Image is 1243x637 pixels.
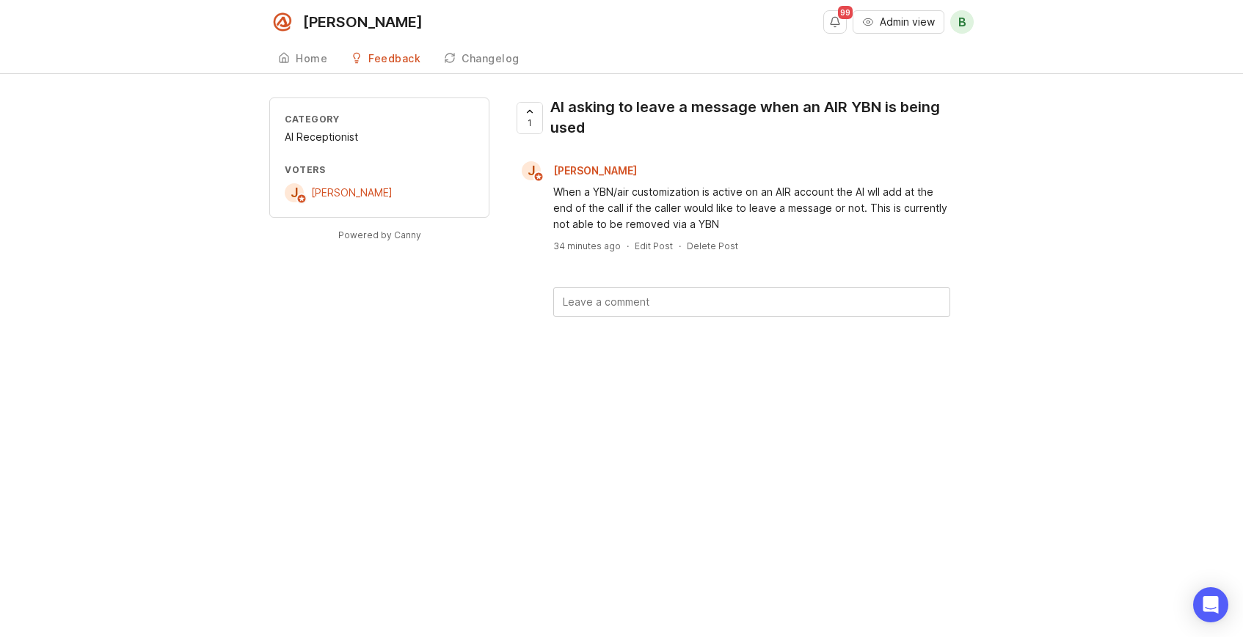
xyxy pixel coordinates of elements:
span: B [958,13,966,31]
div: Voters [285,163,474,176]
button: Admin view [853,10,944,34]
div: AI asking to leave a message when an AIR YBN is being used [550,97,962,138]
div: Open Intercom Messenger [1193,587,1228,622]
div: J [522,161,541,180]
div: When a YBN/air customization is active on an AIR account the AI wll add at the end of the call if... [553,184,950,232]
a: J[PERSON_NAME] [285,183,393,202]
div: Feedback [368,54,420,64]
button: Notifications [823,10,847,34]
div: [PERSON_NAME] [303,15,423,29]
div: · [679,240,681,252]
span: 99 [838,6,853,19]
a: 34 minutes ago [553,240,621,252]
img: member badge [296,194,307,205]
img: Smith.ai logo [269,9,296,35]
img: member badge [533,172,544,183]
a: Feedback [342,44,429,74]
a: J[PERSON_NAME] [513,161,649,180]
span: [PERSON_NAME] [553,164,637,177]
span: [PERSON_NAME] [311,186,393,199]
span: 1 [528,117,532,129]
span: Admin view [880,15,935,29]
button: 1 [517,102,543,134]
div: Home [296,54,327,64]
div: J [285,183,304,202]
div: Changelog [462,54,520,64]
a: Powered by Canny [336,227,423,243]
a: Changelog [435,44,528,74]
div: · [627,240,629,252]
div: AI Receptionist [285,129,474,145]
button: B [950,10,974,34]
div: Category [285,113,474,125]
div: Edit Post [635,240,673,252]
a: Home [269,44,336,74]
div: Delete Post [687,240,738,252]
